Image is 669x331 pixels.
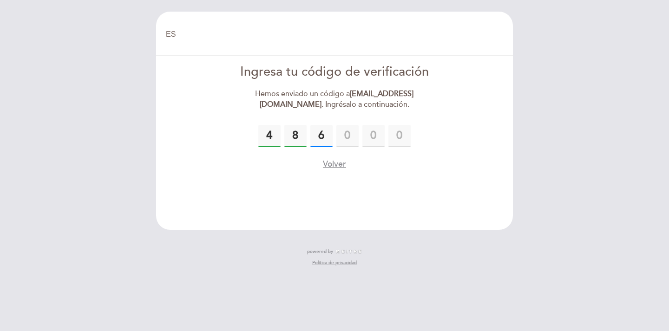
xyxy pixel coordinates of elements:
[310,125,333,147] input: 0
[335,249,362,254] img: MEITRE
[284,125,307,147] input: 0
[228,89,441,110] div: Hemos enviado un código a . Ingrésalo a continuación.
[362,125,385,147] input: 0
[307,248,362,255] a: powered by
[336,125,359,147] input: 0
[312,260,357,266] a: Política de privacidad
[258,125,281,147] input: 0
[323,158,346,170] button: Volver
[228,63,441,81] div: Ingresa tu código de verificación
[388,125,411,147] input: 0
[260,89,414,109] strong: [EMAIL_ADDRESS][DOMAIN_NAME]
[307,248,333,255] span: powered by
